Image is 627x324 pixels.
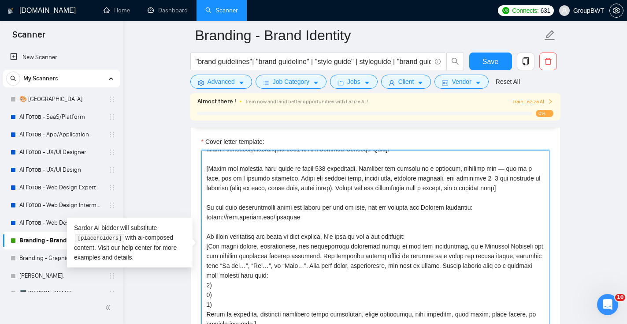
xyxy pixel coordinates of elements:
span: holder [108,113,115,121]
span: setting [610,7,623,14]
a: AI Готов - UX/UI Design [19,161,103,179]
a: 🎨 [GEOGRAPHIC_DATA] [19,90,103,108]
span: copy [517,57,534,65]
button: search [446,53,464,70]
span: My Scanners [23,70,58,87]
button: Save [469,53,512,70]
span: Vendor [452,77,471,87]
span: 10 [615,294,625,301]
a: 🖥️ [PERSON_NAME] [19,285,103,302]
img: upwork-logo.png [502,7,509,14]
a: New Scanner [10,49,113,66]
li: New Scanner [3,49,120,66]
button: folderJobscaret-down [330,75,378,89]
button: barsJob Categorycaret-down [256,75,326,89]
span: user [561,8,568,14]
span: double-left [105,303,114,312]
a: [PERSON_NAME]. [19,267,103,285]
iframe: Intercom live chat [597,294,618,315]
a: AI Готов - App/Application [19,126,103,143]
span: caret-down [417,79,423,86]
span: Save [482,56,498,67]
button: setting [609,4,623,18]
span: holder [108,290,115,297]
a: Branding - Graphic Design [19,249,103,267]
button: copy [517,53,534,70]
span: Job Category [273,77,309,87]
span: caret-down [475,79,481,86]
a: AI Готов - UX/UI Designer [19,143,103,161]
span: caret-down [238,79,245,86]
span: holder [108,272,115,279]
span: holder [108,131,115,138]
span: Scanner [5,28,52,47]
span: holder [108,96,115,103]
a: AI Готов - SaaS/Platform [19,108,103,126]
span: search [447,57,464,65]
button: settingAdvancedcaret-down [190,75,252,89]
span: 631 [541,6,550,15]
span: 0% [536,110,553,117]
span: user [389,79,395,86]
a: homeHome [104,7,130,14]
span: bars [263,79,269,86]
span: holder [108,184,115,191]
a: AI Готов - Web Design Expert [19,179,103,196]
button: search [6,72,20,86]
a: dashboardDashboard [148,7,188,14]
span: setting [198,79,204,86]
span: Almost there ! [197,97,236,106]
a: Branding - Brand Identity [19,232,103,249]
img: logo [7,4,14,18]
span: Client [398,77,414,87]
span: Advanced [208,77,235,87]
span: holder [108,202,115,209]
a: searchScanner [205,7,238,14]
span: search [7,75,20,82]
span: holder [108,149,115,156]
span: Train now and land better opportunities with Laziza AI ! [245,98,368,105]
span: info-circle [435,59,441,64]
a: setting [609,7,623,14]
span: delete [540,57,557,65]
span: caret-down [364,79,370,86]
button: delete [539,53,557,70]
span: folder [338,79,344,86]
button: Train Laziza AI [512,98,553,106]
a: AI Готов - Web Design Intermediate минус Development [19,214,103,232]
input: Search Freelance Jobs... [196,56,431,67]
a: AI Готов - Web Design Intermediate минус Developer [19,196,103,214]
span: idcard [442,79,448,86]
label: Cover letter template: [201,137,264,147]
span: holder [108,166,115,173]
span: edit [544,30,556,41]
span: Connects: [512,6,538,15]
span: right [548,99,553,104]
code: [placeholders] [75,234,124,243]
a: help center [122,244,152,251]
span: Jobs [347,77,360,87]
a: Reset All [496,77,520,87]
input: Scanner name... [195,24,542,46]
button: userClientcaret-down [381,75,431,89]
span: caret-down [313,79,319,86]
div: Sardor AI bidder will substitute with ai-composed content. Visit our for more examples and details. [67,218,193,267]
button: idcardVendorcaret-down [434,75,488,89]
